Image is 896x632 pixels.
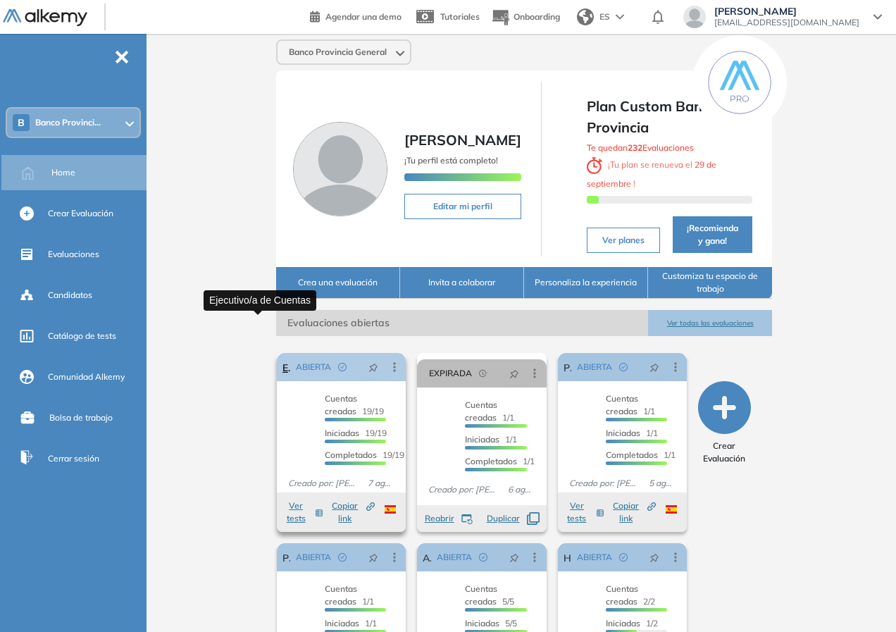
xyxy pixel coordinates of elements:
[587,96,752,138] span: Plan Custom Banco Provincia
[325,618,377,628] span: 1/1
[606,428,658,438] span: 1/1
[48,452,99,465] span: Cerrar sesión
[276,267,400,299] button: Crea una evaluación
[48,289,92,302] span: Candidatos
[325,428,359,438] span: Iniciadas
[282,477,362,490] span: Creado por: [PERSON_NAME]
[293,122,387,216] img: Foto de perfil
[509,368,519,379] span: pushpin
[606,428,640,438] span: Iniciadas
[423,483,502,496] span: Creado por: [PERSON_NAME]
[48,207,113,220] span: Crear Evaluación
[479,369,487,378] span: field-time
[437,551,472,564] span: ABIERTA
[639,356,670,378] button: pushpin
[514,11,560,22] span: Onboarding
[362,477,400,490] span: 7 ago. 2025
[648,310,772,336] button: Ver todas las evaluaciones
[425,512,454,525] span: Reabrir
[606,583,638,607] span: Cuentas creadas
[325,618,359,628] span: Iniciadas
[325,450,377,460] span: Completados
[564,353,571,381] a: Posición de Ejecutivo/a de Cuentas
[325,428,387,438] span: 19/19
[3,9,87,27] img: Logo
[649,361,659,373] span: pushpin
[310,7,402,24] a: Agendar una demo
[400,267,524,299] button: Invita a colaborar
[616,14,624,20] img: arrow
[325,393,384,416] span: 19/19
[284,500,323,525] button: Ver tests
[49,411,113,424] span: Bolsa de trabajo
[577,551,612,564] span: ABIERTA
[325,450,404,460] span: 19/19
[587,157,602,174] img: clock-svg
[714,17,859,28] span: [EMAIL_ADDRESS][DOMAIN_NAME]
[48,330,116,342] span: Catálogo de tests
[325,393,357,416] span: Cuentas creadas
[628,142,642,153] b: 232
[18,117,25,128] span: B
[565,500,604,525] button: Ver tests
[577,361,612,373] span: ABIERTA
[619,363,628,371] span: check-circle
[606,618,640,628] span: Iniciadas
[296,361,331,373] span: ABIERTA
[666,505,677,514] img: ESP
[606,618,658,628] span: 1/2
[499,362,530,385] button: pushpin
[325,583,357,607] span: Cuentas creadas
[639,546,670,569] button: pushpin
[487,512,520,525] span: Duplicar
[491,2,560,32] button: Onboarding
[296,551,331,564] span: ABIERTA
[404,194,521,219] button: Editar mi perfil
[404,155,498,166] span: ¡Tu perfil está completo!
[358,356,389,378] button: pushpin
[51,166,75,179] span: Home
[465,618,499,628] span: Iniciadas
[479,553,487,562] span: check-circle
[714,6,859,17] span: [PERSON_NAME]
[606,583,655,607] span: 2/2
[465,434,517,445] span: 1/1
[330,500,375,525] button: Copiar link
[465,399,514,423] span: 1/1
[692,440,756,465] span: Crear Evaluación
[429,367,472,380] span: EXPIRADA
[692,381,756,465] button: Crear Evaluación
[48,248,99,261] span: Evaluaciones
[606,450,676,460] span: 1/1
[465,583,497,607] span: Cuentas creadas
[611,500,656,525] button: Copiar link
[423,543,430,571] a: Actitud Comercializadora V2
[499,546,530,569] button: pushpin
[465,618,517,628] span: 5/5
[338,553,347,562] span: check-circle
[577,8,594,25] img: world
[48,371,125,383] span: Comunidad Alkemy
[440,11,480,22] span: Tutoriales
[502,483,540,496] span: 6 ago. 2025
[325,583,374,607] span: 1/1
[564,543,571,571] a: Habilidad Analítica
[385,505,396,514] img: ESP
[587,159,716,189] span: ¡ Tu plan se renueva el !
[425,512,473,525] button: Reabrir
[649,552,659,563] span: pushpin
[368,361,378,373] span: pushpin
[487,512,540,525] button: Duplicar
[606,450,658,460] span: Completados
[465,583,514,607] span: 5/5
[673,216,752,253] button: ¡Recomienda y gana!
[564,477,643,490] span: Creado por: [PERSON_NAME]
[465,399,497,423] span: Cuentas creadas
[643,477,681,490] span: 5 ago. 2025
[282,353,290,381] a: Ejecutivo/a de Cuentas
[276,310,648,336] span: Evaluaciones abiertas
[587,228,660,253] button: Ver planes
[35,117,101,128] span: Banco Provinci...
[599,11,610,23] span: ES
